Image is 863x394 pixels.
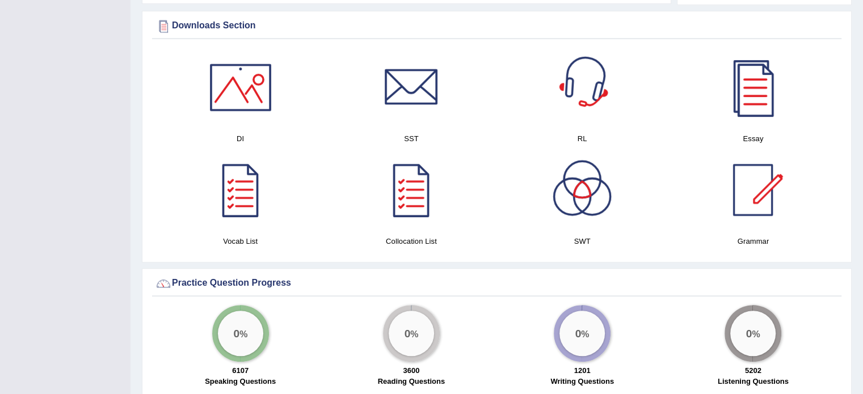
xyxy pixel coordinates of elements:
[389,311,434,356] div: %
[574,366,591,375] strong: 1201
[161,235,320,247] h4: Vocab List
[155,18,839,35] div: Downloads Section
[730,311,776,356] div: %
[503,133,662,145] h4: RL
[155,275,839,292] div: Practice Question Progress
[331,133,491,145] h4: SST
[232,366,249,375] strong: 6107
[161,133,320,145] h4: DI
[673,133,833,145] h4: Essay
[403,366,419,375] strong: 3600
[575,327,582,340] big: 0
[746,327,752,340] big: 0
[673,235,833,247] h4: Grammar
[745,366,761,375] strong: 5202
[205,376,276,387] label: Speaking Questions
[218,311,263,356] div: %
[331,235,491,247] h4: Collocation List
[550,376,614,387] label: Writing Questions
[503,235,662,247] h4: SWT
[559,311,605,356] div: %
[233,327,239,340] big: 0
[378,376,445,387] label: Reading Questions
[718,376,789,387] label: Listening Questions
[404,327,410,340] big: 0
